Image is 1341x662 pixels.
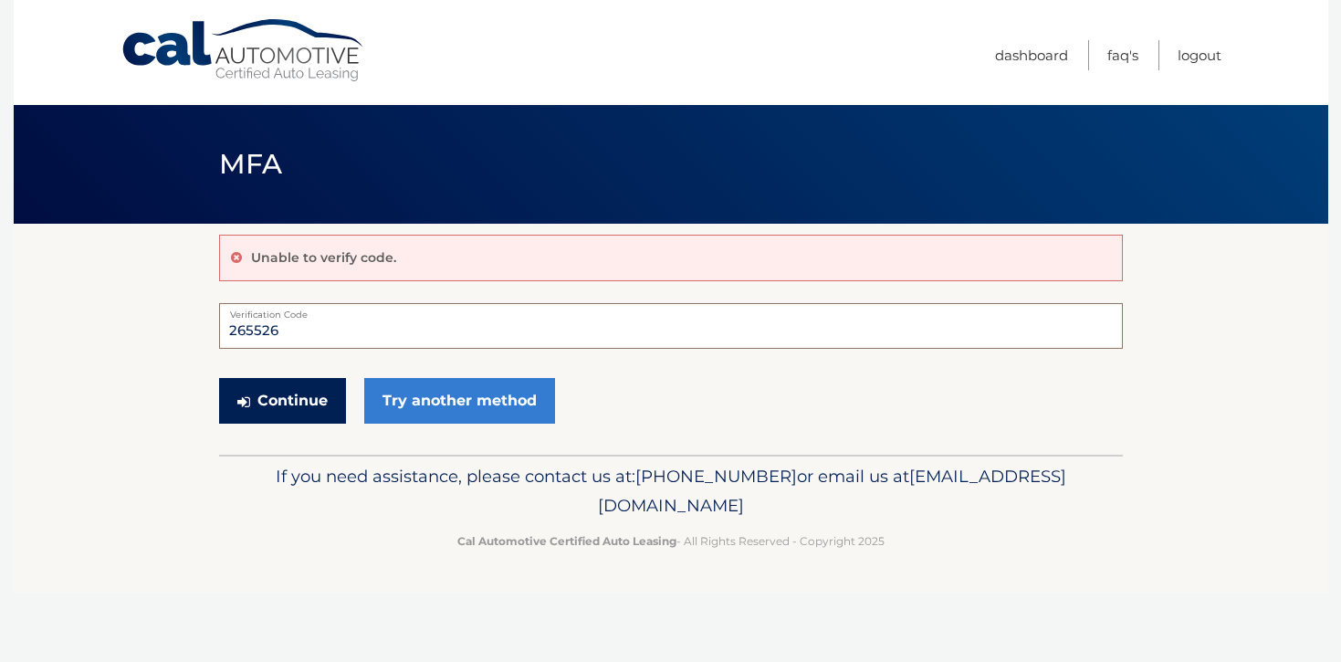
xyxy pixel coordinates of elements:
a: Dashboard [995,40,1068,70]
input: Verification Code [219,303,1123,349]
p: Unable to verify code. [251,249,396,266]
span: [EMAIL_ADDRESS][DOMAIN_NAME] [598,466,1066,516]
p: If you need assistance, please contact us at: or email us at [231,462,1111,520]
a: Cal Automotive [120,18,367,83]
span: MFA [219,147,283,181]
a: FAQ's [1107,40,1138,70]
a: Try another method [364,378,555,424]
p: - All Rights Reserved - Copyright 2025 [231,531,1111,551]
label: Verification Code [219,303,1123,318]
span: [PHONE_NUMBER] [635,466,797,487]
strong: Cal Automotive Certified Auto Leasing [457,534,676,548]
button: Continue [219,378,346,424]
a: Logout [1178,40,1221,70]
